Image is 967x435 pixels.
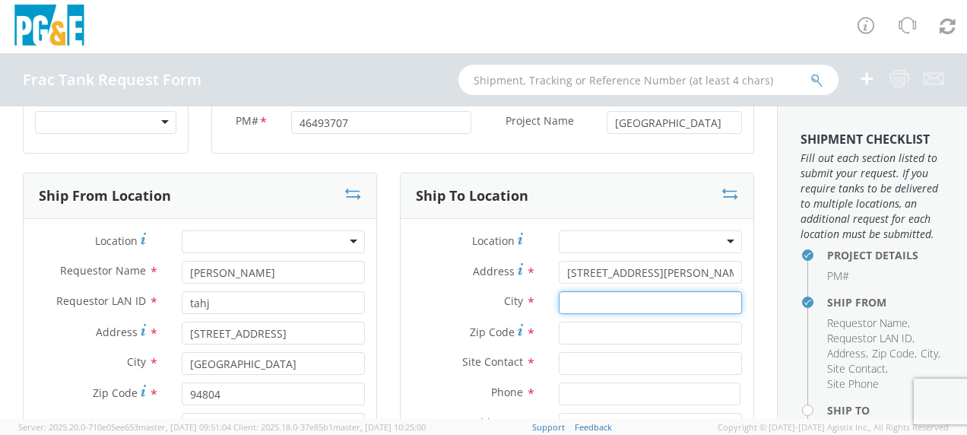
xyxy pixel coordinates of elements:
span: Site Phone [827,376,879,391]
span: Requestor LAN ID [56,294,146,308]
a: Feedback [575,421,612,433]
h4: Ship To [827,405,944,416]
span: Address [473,264,515,278]
h3: Ship To Location [416,189,528,204]
span: Requestor Name [60,263,146,278]
li: , [921,346,940,361]
li: , [827,316,910,331]
span: Add Notes [470,415,523,430]
span: Server: 2025.20.0-710e05ee653 [18,421,231,433]
span: Client: 2025.18.0-37e85b1 [233,421,426,433]
span: Address [827,346,866,360]
input: Shipment, Tracking or Reference Number (at least 4 chars) [458,65,839,95]
span: master, [DATE] 09:51:04 [138,421,231,433]
span: Site Contact [827,361,886,376]
span: City [504,294,523,308]
h4: Ship From [827,297,944,308]
h4: Project Details [827,249,944,261]
span: Fill out each section listed to submit your request. If you require tanks to be delivered to mult... [801,151,944,242]
span: Project Name [506,113,574,131]
span: City [127,354,146,369]
span: Phone [491,385,523,399]
h3: Shipment Checklist [801,133,944,147]
span: Zip Code [872,346,915,360]
li: , [872,346,917,361]
span: Address [96,325,138,339]
li: , [827,331,915,346]
img: pge-logo-06675f144f4cfa6a6814.png [11,5,87,49]
span: Site Contact [85,415,146,430]
a: Support [532,421,565,433]
h4: Frac Tank Request Form [23,71,201,88]
li: , [827,361,888,376]
span: master, [DATE] 10:25:00 [333,421,426,433]
li: , [827,346,868,361]
span: PM# [827,268,849,283]
span: Location [472,233,515,248]
span: Zip Code [470,325,515,339]
span: Requestor LAN ID [827,331,912,345]
span: City [921,346,938,360]
span: Zip Code [93,386,138,400]
span: Copyright © [DATE]-[DATE] Agistix Inc., All Rights Reserved [718,421,949,433]
span: Requestor Name [827,316,908,330]
span: PM# [236,113,258,131]
span: Site Contact [462,354,523,369]
span: Location [95,233,138,248]
h3: Ship From Location [39,189,171,204]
